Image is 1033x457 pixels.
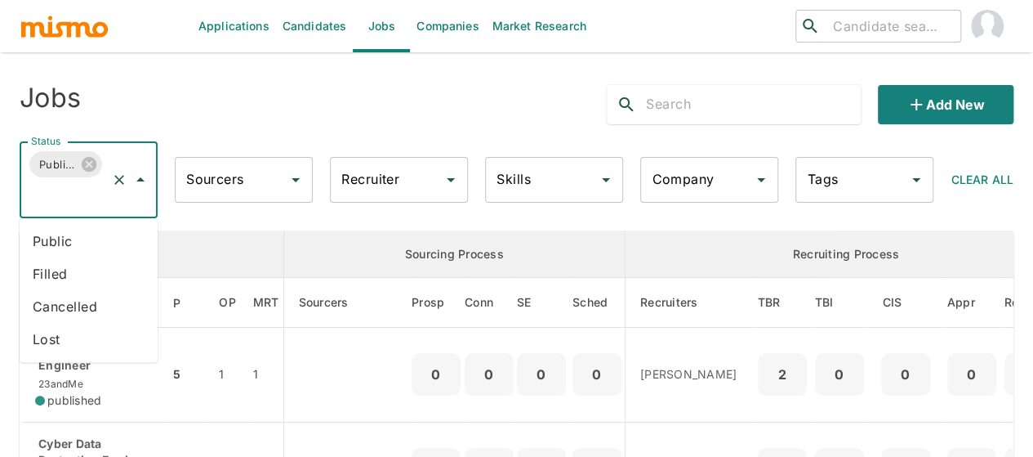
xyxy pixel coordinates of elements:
[20,323,158,356] li: Lost
[750,168,773,191] button: Open
[439,168,462,191] button: Open
[954,363,990,386] p: 0
[579,363,615,386] p: 0
[129,168,152,191] button: Close
[20,225,158,258] li: Public
[249,328,283,423] td: 1
[418,363,454,386] p: 0
[471,363,507,386] p: 0
[646,92,861,118] input: Search
[754,278,811,328] th: To Be Reviewed
[971,10,1004,43] img: Maia Reyes
[822,363,857,386] p: 0
[640,366,741,383] p: [PERSON_NAME]
[20,82,81,114] h4: Jobs
[169,278,206,328] th: Priority
[878,85,1013,124] button: Add new
[47,392,101,409] span: published
[169,328,206,423] td: 5
[20,290,158,323] li: Cancelled
[811,278,868,328] th: To Be Interviewed
[173,293,202,313] span: P
[206,278,249,328] th: Open Positions
[764,363,800,386] p: 2
[29,155,85,174] span: Published
[284,168,307,191] button: Open
[888,363,924,386] p: 0
[523,363,559,386] p: 0
[29,151,102,177] div: Published
[108,168,131,191] button: Clear
[626,278,754,328] th: Recruiters
[283,278,412,328] th: Sourcers
[951,172,1013,186] span: Clear All
[905,168,928,191] button: Open
[283,231,626,278] th: Sourcing Process
[31,134,60,148] label: Status
[594,168,617,191] button: Open
[35,378,83,390] span: 23andMe
[412,278,465,328] th: Prospects
[569,278,626,328] th: Sched
[249,278,283,328] th: Market Research Total
[868,278,943,328] th: Client Interview Scheduled
[20,14,109,38] img: logo
[514,278,569,328] th: Sent Emails
[465,278,514,328] th: Connections
[943,278,1000,328] th: Approved
[826,15,954,38] input: Candidate search
[607,85,646,124] button: search
[206,328,249,423] td: 1
[20,258,158,290] li: Filled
